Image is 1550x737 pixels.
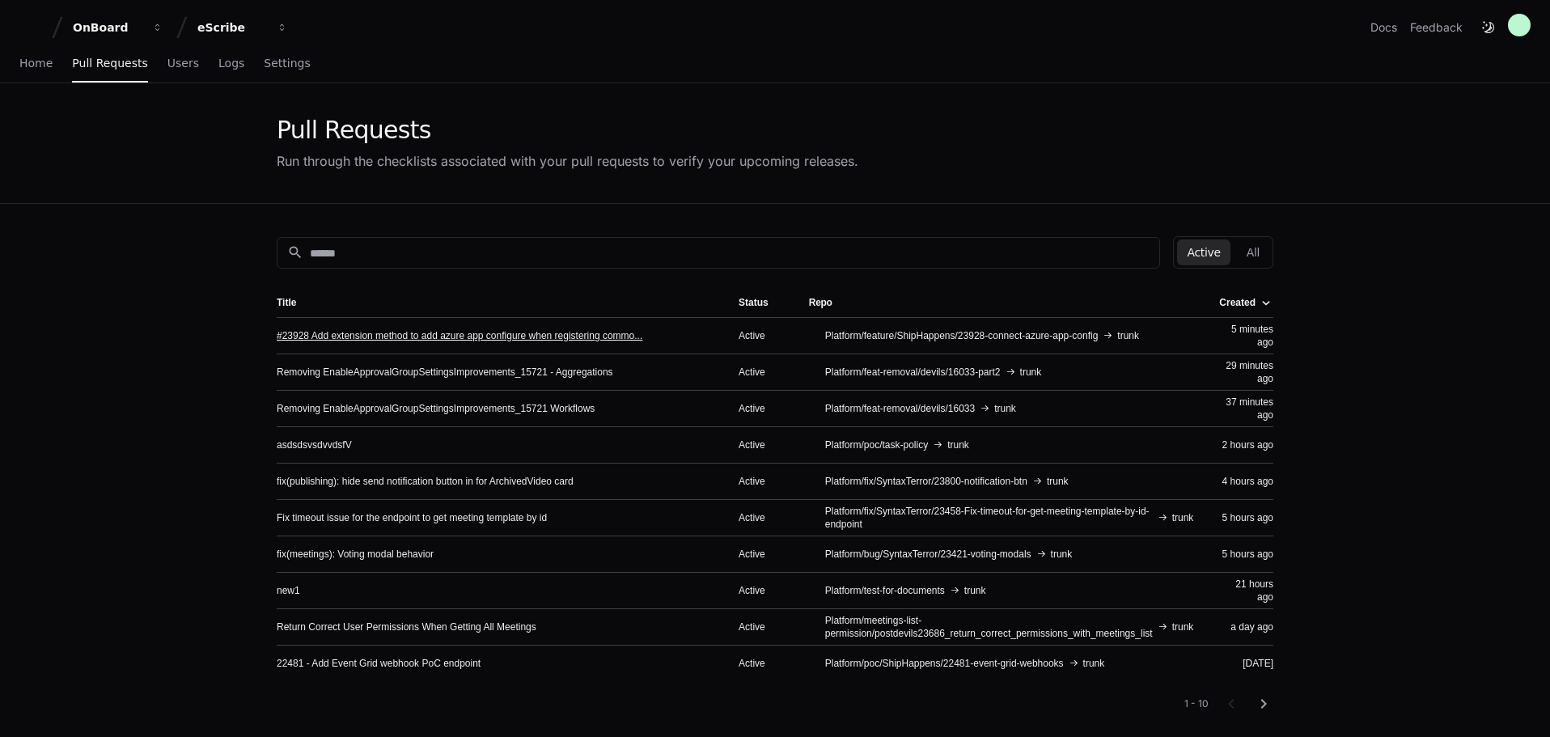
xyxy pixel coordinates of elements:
span: trunk [1020,366,1042,379]
div: 5 hours ago [1219,548,1273,561]
div: Title [277,296,713,309]
div: Title [277,296,296,309]
button: OnBoard [66,13,170,42]
span: Platform/feat-removal/devils/16033-part2 [825,366,1001,379]
div: Active [739,329,783,342]
span: Platform/fix/SyntaxTerror/23458-Fix-timeout-for-get-meeting-template-by-id-endpoint [825,505,1153,531]
span: trunk [994,402,1016,415]
span: trunk [1117,329,1139,342]
div: eScribe [197,19,267,36]
mat-icon: chevron_right [1254,694,1273,714]
div: Active [739,511,783,524]
div: 21 hours ago [1219,578,1273,604]
span: trunk [964,584,986,597]
span: Platform/feat-removal/devils/16033 [825,402,975,415]
a: Logs [218,45,244,83]
button: Active [1177,239,1230,265]
span: Platform/fix/SyntaxTerror/23800-notification-btn [825,475,1027,488]
div: 1 - 10 [1184,697,1209,710]
div: Active [739,621,783,633]
span: Users [167,58,199,68]
a: Removing EnableApprovalGroupSettingsImprovements_15721 - Aggregations [277,366,613,379]
a: fix(publishing): hide send notification button in for ArchivedVideo card [277,475,574,488]
div: Created [1219,296,1256,309]
div: Active [739,584,783,597]
span: Pull Requests [72,58,147,68]
a: new1 [277,584,300,597]
div: Status [739,296,769,309]
div: 2 hours ago [1219,438,1273,451]
div: OnBoard [73,19,142,36]
div: Status [739,296,783,309]
a: Fix timeout issue for the endpoint to get meeting template by id [277,511,547,524]
button: Feedback [1410,19,1463,36]
div: Run through the checklists associated with your pull requests to verify your upcoming releases. [277,151,858,171]
span: Platform/feature/ShipHappens/23928-connect-azure-app-config [825,329,1099,342]
th: Repo [796,288,1207,317]
span: trunk [1083,657,1105,670]
mat-icon: search [287,244,303,260]
a: asdsdsvsdvvdsfV [277,438,352,451]
div: Created [1219,296,1270,309]
button: eScribe [191,13,294,42]
span: Logs [218,58,244,68]
div: Active [739,366,783,379]
span: Settings [264,58,310,68]
div: [DATE] [1219,657,1273,670]
span: Platform/meetings-list-permission/postdevils23686_return_correct_permissions_with_meetings_list [825,614,1153,640]
a: Docs [1370,19,1397,36]
a: fix(meetings): Voting modal behavior [277,548,434,561]
button: All [1237,239,1269,265]
div: 37 minutes ago [1219,396,1273,421]
span: Platform/bug/SyntaxTerror/23421-voting-modals [825,548,1031,561]
span: trunk [947,438,969,451]
a: Return Correct User Permissions When Getting All Meetings [277,621,536,633]
a: Pull Requests [72,45,147,83]
span: trunk [1047,475,1069,488]
div: 4 hours ago [1219,475,1273,488]
div: 5 hours ago [1219,511,1273,524]
span: trunk [1172,511,1194,524]
span: Platform/poc/task-policy [825,438,928,451]
div: Active [739,475,783,488]
a: Removing EnableApprovalGroupSettingsImprovements_15721 Workflows [277,402,595,415]
a: Users [167,45,199,83]
div: a day ago [1219,621,1273,633]
span: Platform/poc/ShipHappens/22481-event-grid-webhooks [825,657,1064,670]
a: Settings [264,45,310,83]
div: Active [739,657,783,670]
span: Home [19,58,53,68]
div: Active [739,548,783,561]
span: trunk [1172,621,1194,633]
div: 29 minutes ago [1219,359,1273,385]
div: Active [739,402,783,415]
a: Home [19,45,53,83]
span: Platform/test-for-documents [825,584,945,597]
div: Pull Requests [277,116,858,145]
div: Active [739,438,783,451]
span: trunk [1051,548,1073,561]
a: #23928 Add extension method to add azure app configure when registering commo... [277,329,642,342]
div: 5 minutes ago [1219,323,1273,349]
a: 22481 - Add Event Grid webhook PoC endpoint [277,657,481,670]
